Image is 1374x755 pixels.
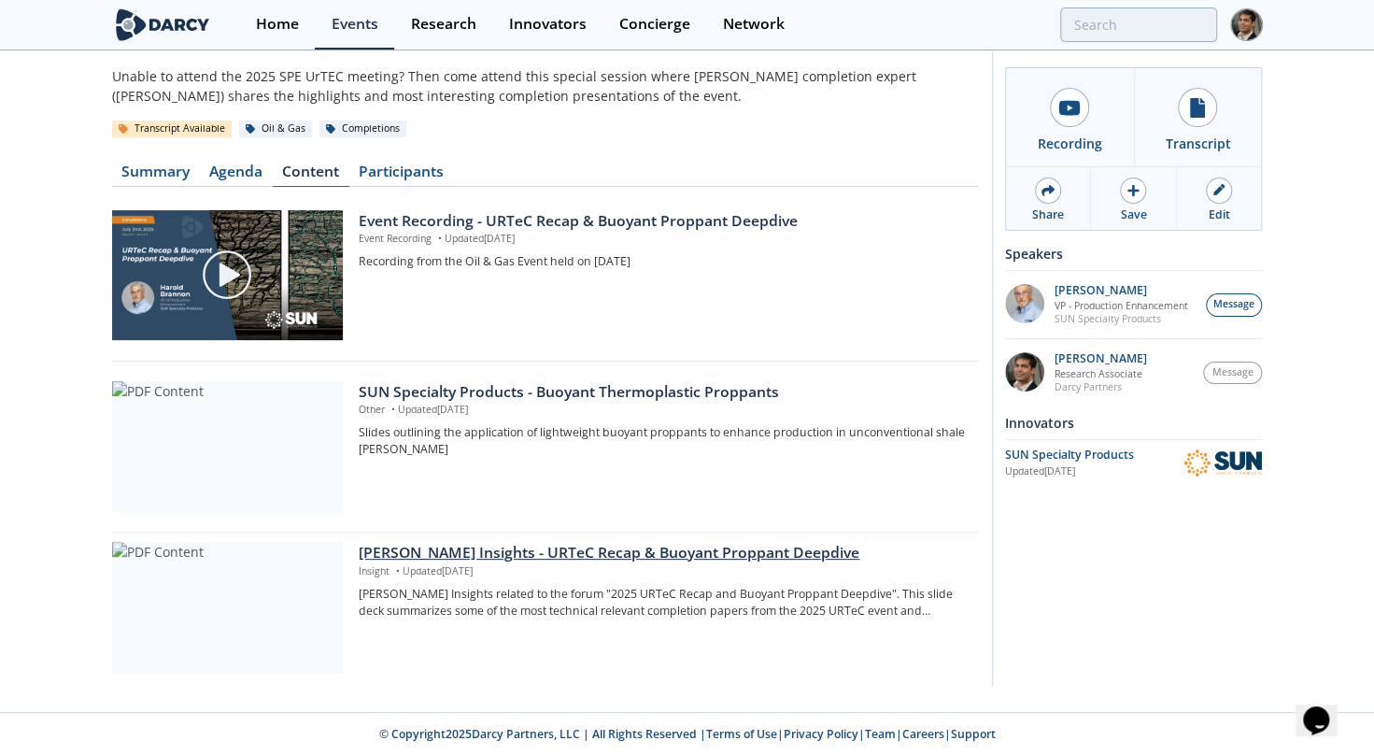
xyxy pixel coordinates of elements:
[1038,134,1102,153] div: Recording
[1005,406,1262,439] div: Innovators
[1177,167,1261,230] a: Edit
[359,542,965,564] div: [PERSON_NAME] Insights - URTeC Recap & Buoyant Proppant Deepdive
[1006,68,1134,166] a: Recording
[1296,680,1355,736] iframe: chat widget
[1183,449,1262,477] img: SUN Specialty Products
[388,403,398,416] span: •
[349,164,454,187] a: Participants
[1005,352,1044,392] img: 947f7ed3-29f3-47f9-bcd4-3b2caa58d322
[619,17,690,32] div: Concierge
[1005,447,1262,479] a: SUN Specialty Products Updated[DATE] SUN Specialty Products
[1208,207,1229,223] div: Edit
[1203,362,1263,385] button: Message
[1055,284,1188,297] p: [PERSON_NAME]
[112,210,343,340] img: Video Content
[1055,312,1188,325] p: SUN Specialty Products
[1032,207,1064,223] div: Share
[359,232,965,247] p: Event Recording Updated [DATE]
[201,249,253,301] img: play-chapters-gray.svg
[112,381,979,512] a: PDF Content SUN Specialty Products - Buoyant Thermoplastic Proppants Other •Updated[DATE] Slides ...
[1005,447,1183,463] div: SUN Specialty Products
[1230,8,1263,41] img: Profile
[706,726,777,742] a: Terms of Use
[723,17,785,32] div: Network
[200,164,273,187] a: Agenda
[359,586,965,620] p: [PERSON_NAME] Insights related to the forum "2025 URTeC Recap and Buoyant Proppant Deepdive". Thi...
[256,17,299,32] div: Home
[112,66,979,106] div: Unable to attend the 2025 SPE UrTEC meeting? Then come attend this special session where [PERSON_...
[1005,284,1044,323] img: 5ca76c57-d877-4041-9fab-fba965ffb485
[332,17,378,32] div: Events
[1211,365,1253,380] span: Message
[239,121,313,137] div: Oil & Gas
[1055,367,1147,380] p: Research Associate
[359,253,965,270] p: Recording from the Oil & Gas Event held on [DATE]
[1055,299,1188,312] p: VP - Production Enhancement
[359,403,965,418] p: Other Updated [DATE]
[509,17,587,32] div: Innovators
[434,232,445,245] span: •
[865,726,896,742] a: Team
[951,726,996,742] a: Support
[359,210,965,233] div: Event Recording - URTeC Recap & Buoyant Proppant Deepdive
[359,424,965,459] p: Slides outlining the application of lightweight buoyant proppants to enhance production in unconv...
[1005,464,1183,479] div: Updated [DATE]
[112,8,214,41] img: logo-wide.svg
[1055,380,1147,393] p: Darcy Partners
[359,564,965,579] p: Insight Updated [DATE]
[1213,297,1254,312] span: Message
[1055,352,1147,365] p: [PERSON_NAME]
[1206,293,1262,317] button: Message
[112,210,979,341] a: Video Content Event Recording - URTeC Recap & Buoyant Proppant Deepdive Event Recording •Updated[...
[1005,237,1262,270] div: Speakers
[359,381,965,404] div: SUN Specialty Products - Buoyant Thermoplastic Proppants
[1165,134,1230,153] div: Transcript
[902,726,944,742] a: Careers
[273,164,349,187] a: Content
[784,726,858,742] a: Privacy Policy
[319,121,407,137] div: Completions
[112,121,233,137] div: Transcript Available
[41,726,1334,743] p: © Copyright 2025 Darcy Partners, LLC | All Rights Reserved | | | | |
[112,542,979,673] a: PDF Content [PERSON_NAME] Insights - URTeC Recap & Buoyant Proppant Deepdive Insight •Updated[DAT...
[1060,7,1217,42] input: Advanced Search
[392,564,403,577] span: •
[1120,207,1146,223] div: Save
[411,17,476,32] div: Research
[1134,68,1262,166] a: Transcript
[112,164,200,187] a: Summary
